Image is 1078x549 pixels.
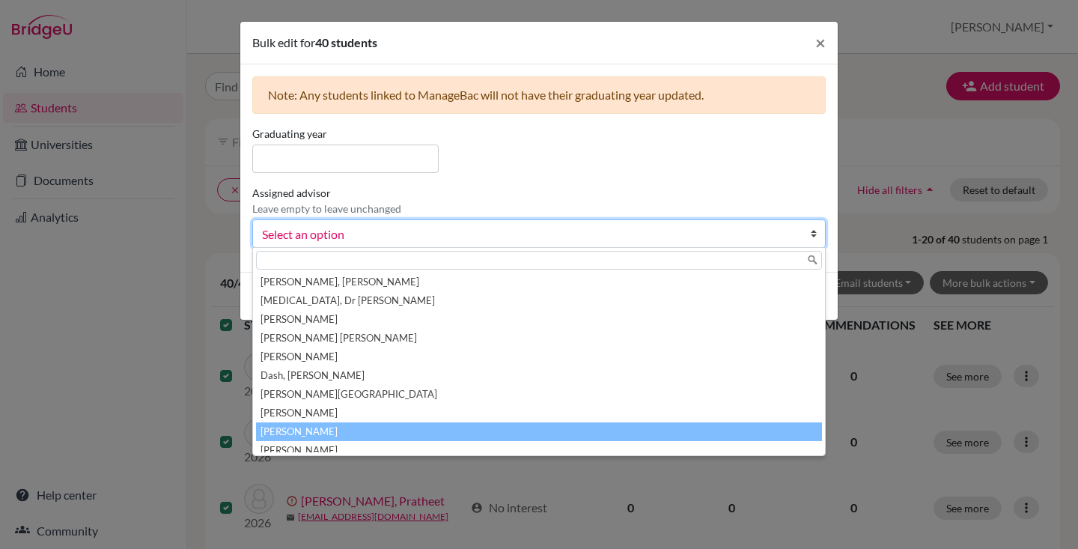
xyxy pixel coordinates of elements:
li: Dash, [PERSON_NAME] [256,366,822,385]
li: [MEDICAL_DATA], Dr [PERSON_NAME] [256,291,822,310]
label: Assigned advisor [252,185,401,216]
span: 40 students [315,35,377,49]
span: Bulk edit for [252,35,315,49]
li: [PERSON_NAME], [PERSON_NAME] [256,273,822,291]
li: [PERSON_NAME] [256,310,822,329]
span: Select an option [262,225,797,244]
p: Leave empty to leave unchanged [252,201,401,216]
li: [PERSON_NAME] [256,422,822,441]
li: [PERSON_NAME] [256,348,822,366]
span: × [815,31,826,53]
li: [PERSON_NAME][GEOGRAPHIC_DATA] [256,385,822,404]
li: [PERSON_NAME] [256,404,822,422]
label: Graduating year [252,126,439,142]
li: [PERSON_NAME] [256,441,822,460]
div: Note: Any students linked to ManageBac will not have their graduating year updated. [252,76,826,114]
button: Close [803,22,838,64]
li: [PERSON_NAME] [PERSON_NAME] [256,329,822,348]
